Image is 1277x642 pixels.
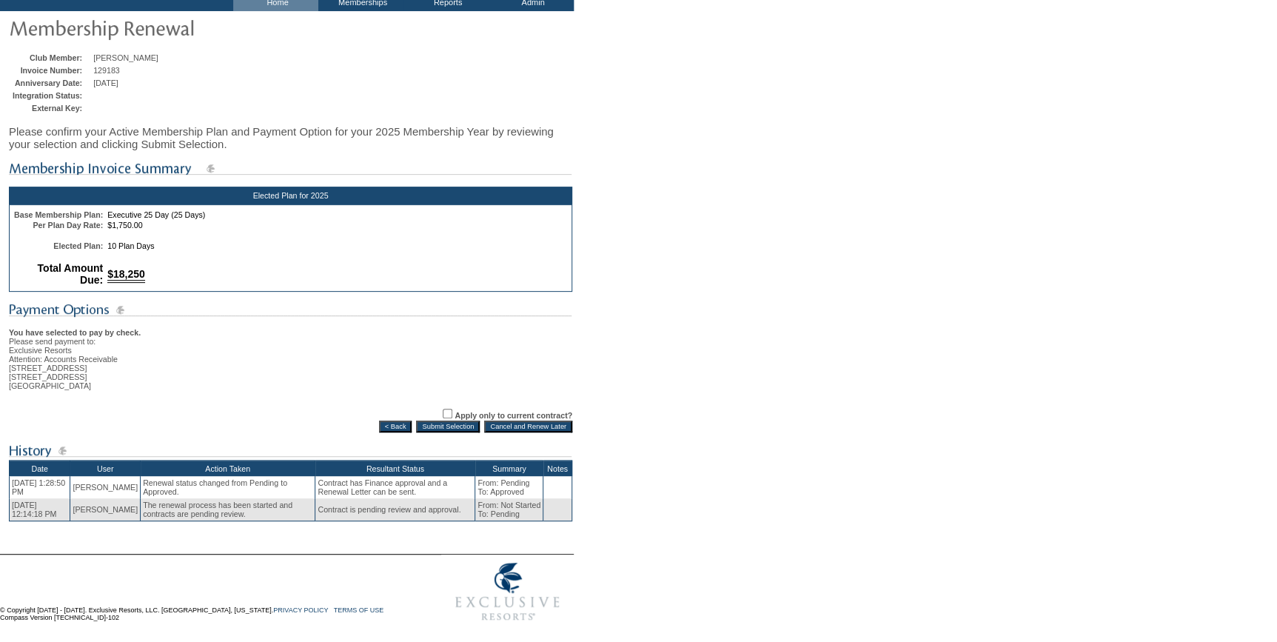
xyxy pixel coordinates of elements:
b: Base Membership Plan: [14,210,103,219]
div: Elected Plan for 2025 [9,187,572,204]
img: subTtlPaymentOptions.gif [9,301,572,319]
b: Per Plan Day Rate: [33,221,103,230]
span: 129183 [93,66,120,75]
th: User [70,461,141,477]
b: Total Amount Due: [38,262,104,286]
td: Integration Status: [13,91,90,100]
div: Please confirm your Active Membership Plan and Payment Option for your 2025 Membership Year by re... [9,118,572,158]
th: Summary [475,461,543,477]
input: < Back [379,421,412,432]
td: [PERSON_NAME] [70,476,141,498]
th: Resultant Status [315,461,475,477]
th: Action Taken [141,461,315,477]
a: TERMS OF USE [334,606,384,614]
td: From: Not Started To: Pending [475,498,543,521]
span: [PERSON_NAME] [93,53,158,62]
input: Cancel and Renew Later [484,421,572,432]
img: subTtlMembershipInvoiceSummary.gif [9,159,572,178]
td: Executive 25 Day (25 Days) [106,210,569,219]
td: From: Pending To: Approved [475,476,543,498]
td: The renewal process has been started and contracts are pending review. [141,498,315,521]
span: $18,250 [107,268,145,283]
div: Please send payment to: Exclusive Resorts Attention: Accounts Receivable [STREET_ADDRESS] [STREET... [9,319,572,390]
td: [PERSON_NAME] [70,498,141,521]
td: Invoice Number: [13,66,90,75]
img: subTtlHistory.gif [9,441,572,460]
td: Contract is pending review and approval. [315,498,475,521]
td: [DATE] 12:14:18 PM [10,498,70,521]
span: [DATE] [93,78,118,87]
td: 10 Plan Days [106,241,569,250]
td: Club Member: [13,53,90,62]
a: PRIVACY POLICY [273,606,328,614]
b: Elected Plan: [53,241,103,250]
b: You have selected to pay by check. [9,328,141,337]
th: Date [10,461,70,477]
img: pgTtlMembershipRenewal.gif [9,13,305,42]
td: External Key: [13,104,90,113]
img: Exclusive Resorts [441,555,574,629]
th: Notes [543,461,572,477]
td: $1,750.00 [106,221,569,230]
td: Renewal status changed from Pending to Approved. [141,476,315,498]
td: Contract has Finance approval and a Renewal Letter can be sent. [315,476,475,498]
label: Apply only to current contract? [455,411,572,420]
input: Submit Selection [416,421,480,432]
td: [DATE] 1:28:50 PM [10,476,70,498]
td: Anniversary Date: [13,78,90,87]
